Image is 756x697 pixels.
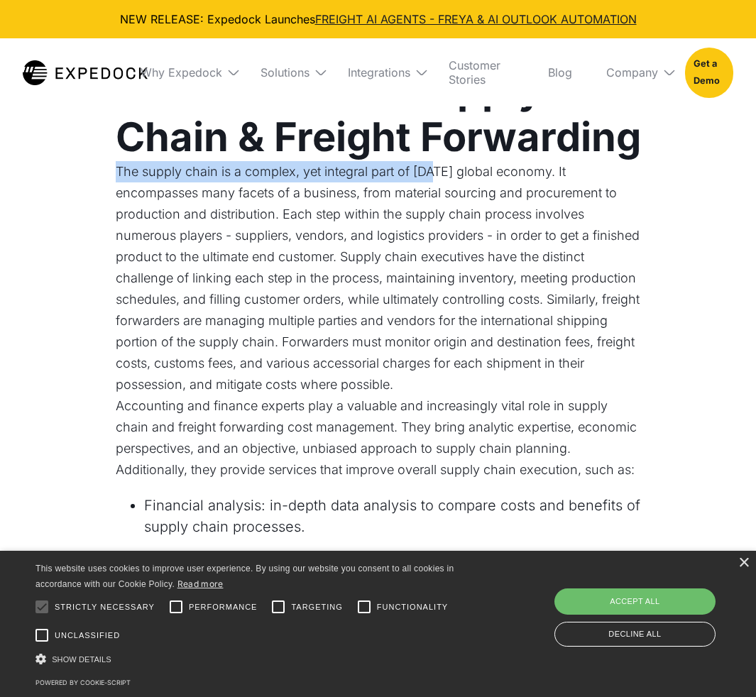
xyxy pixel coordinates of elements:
div: Decline all [554,622,716,647]
span: Unclassified [55,630,120,642]
a: Powered by cookie-script [35,679,131,686]
a: Read more [177,578,224,589]
div: Solutions [249,38,325,106]
div: Integrations [348,65,410,79]
span: Strictly necessary [55,601,155,613]
a: Blog [537,38,584,106]
span: Functionality [377,601,448,613]
span: This website uses cookies to improve user experience. By using our website you consent to all coo... [35,564,454,590]
span: Performance [189,601,258,613]
div: Show details [35,652,481,666]
p: The supply chain is a complex, yet integral part of [DATE] global economy. It encompasses many fa... [116,161,641,395]
div: Integrations [336,38,426,106]
iframe: Chat Widget [685,629,756,697]
div: Close [738,558,749,569]
a: Get a Demo [685,48,733,97]
div: Company [606,65,658,79]
a: FREIGHT AI AGENTS - FREYA & AI OUTLOOK AUTOMATION [315,12,637,26]
li: Financial analysis: in-depth data analysis to compare costs and benefits of supply chain processes. [144,495,641,537]
div: Company [595,38,674,106]
div: NEW RELEASE: Expedock Launches [11,11,745,27]
div: Solutions [261,65,309,79]
div: Why Expedock [129,38,238,106]
div: Accept all [554,588,716,614]
span: Targeting [291,601,342,613]
p: Accounting and finance experts play a valuable and increasingly vital role in supply chain and fr... [116,395,641,481]
div: Why Expedock [141,65,222,79]
a: Customer Stories [437,38,525,106]
span: Show details [52,655,111,664]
